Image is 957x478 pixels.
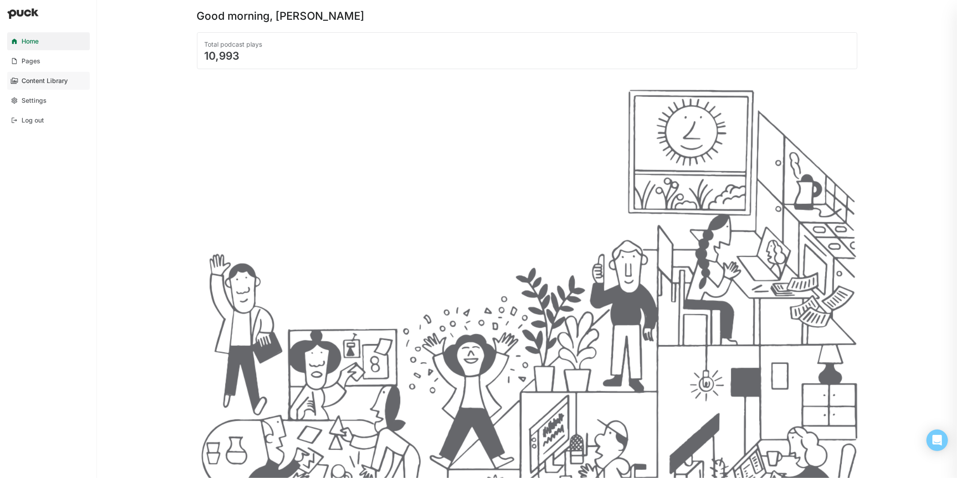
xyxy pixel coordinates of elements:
a: Content Library [7,72,90,90]
div: Content Library [22,77,68,85]
div: Good morning, [PERSON_NAME] [197,11,365,22]
div: Home [22,38,39,45]
div: Log out [22,117,44,124]
div: Total podcast plays [205,40,850,49]
div: Settings [22,97,47,105]
a: Settings [7,92,90,110]
div: Pages [22,57,40,65]
a: Pages [7,52,90,70]
div: Open Intercom Messenger [926,430,948,451]
a: Home [7,32,90,50]
div: 10,993 [205,51,850,61]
